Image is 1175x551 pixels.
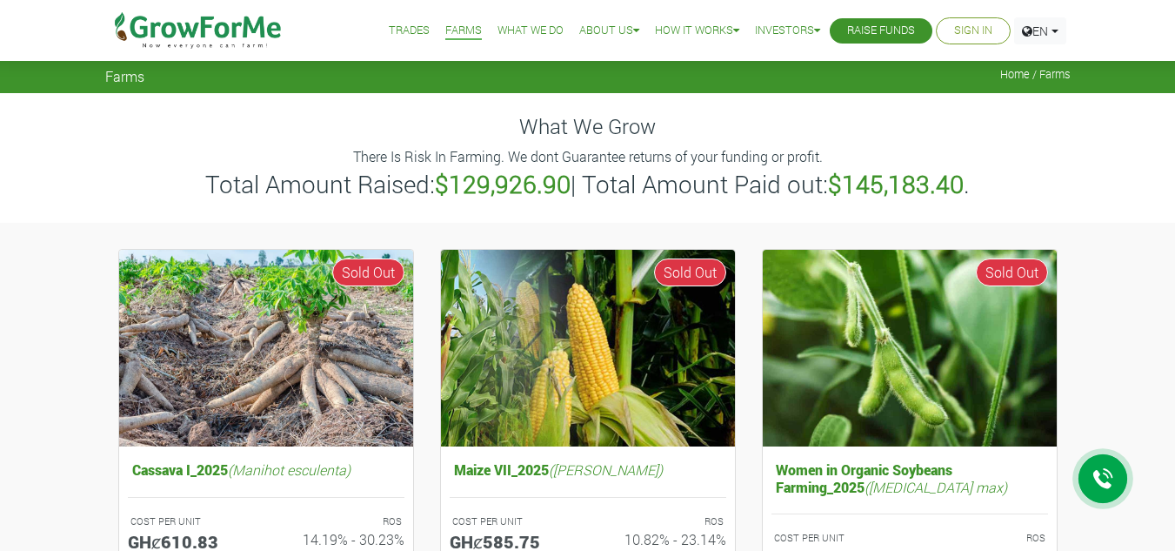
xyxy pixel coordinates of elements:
[282,514,402,529] p: ROS
[976,259,1048,286] span: Sold Out
[654,259,726,286] span: Sold Out
[108,170,1068,199] h3: Total Amount Raised: | Total Amount Paid out: .
[601,531,726,548] h6: 10.82% - 23.14%
[445,22,482,40] a: Farms
[847,22,915,40] a: Raise Funds
[604,514,724,529] p: ROS
[279,531,404,548] h6: 14.19% - 30.23%
[763,250,1057,447] img: growforme image
[128,457,404,482] h5: Cassava I_2025
[332,259,404,286] span: Sold Out
[954,22,992,40] a: Sign In
[105,68,144,84] span: Farms
[828,168,964,200] b: $145,183.40
[655,22,739,40] a: How it Works
[452,514,572,529] p: COST PER UNIT
[771,457,1048,499] h5: Women in Organic Soybeans Farming_2025
[925,531,1045,546] p: ROS
[441,250,735,447] img: growforme image
[130,514,250,529] p: COST PER UNIT
[105,114,1071,139] h4: What We Grow
[579,22,639,40] a: About Us
[450,457,726,482] h5: Maize VII_2025
[228,460,350,479] i: (Manihot esculenta)
[389,22,430,40] a: Trades
[435,168,571,200] b: $129,926.90
[755,22,820,40] a: Investors
[1000,68,1071,81] span: Home / Farms
[119,250,413,447] img: growforme image
[497,22,564,40] a: What We Do
[108,146,1068,167] p: There Is Risk In Farming. We dont Guarantee returns of your funding or profit.
[774,531,894,546] p: COST PER UNIT
[1014,17,1066,44] a: EN
[865,478,1007,496] i: ([MEDICAL_DATA] max)
[549,460,663,479] i: ([PERSON_NAME])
